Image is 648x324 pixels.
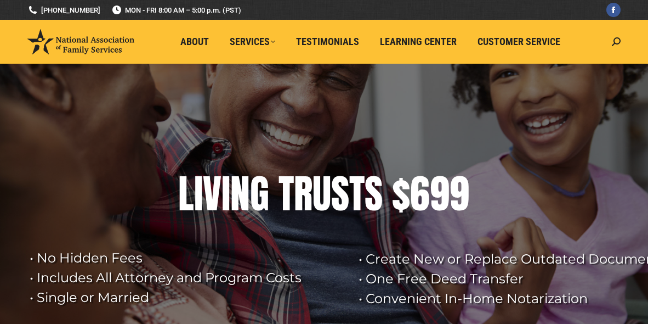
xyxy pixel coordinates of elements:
span: Testimonials [296,36,359,48]
div: V [203,172,221,216]
div: U [312,172,331,216]
div: L [178,172,194,216]
div: I [221,172,230,216]
span: Customer Service [478,36,560,48]
div: 9 [430,172,450,216]
a: Learning Center [372,31,464,52]
span: About [180,36,209,48]
div: I [194,172,203,216]
div: $ [392,172,410,216]
div: T [278,172,294,216]
div: S [365,172,383,216]
div: 9 [450,172,469,216]
span: Learning Center [380,36,457,48]
a: Customer Service [470,31,568,52]
div: 6 [410,172,430,216]
a: Facebook page opens in new window [606,3,621,17]
div: T [349,172,365,216]
rs-layer: • No Hidden Fees • Includes All Attorney and Program Costs • Single or Married [30,248,329,308]
a: About [173,31,217,52]
a: [PHONE_NUMBER] [27,5,100,15]
div: R [294,172,312,216]
span: MON - FRI 8:00 AM – 5:00 p.m. (PST) [111,5,241,15]
div: G [250,172,269,216]
a: Testimonials [288,31,367,52]
div: N [230,172,250,216]
div: S [331,172,349,216]
img: National Association of Family Services [27,29,134,54]
span: Services [230,36,275,48]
